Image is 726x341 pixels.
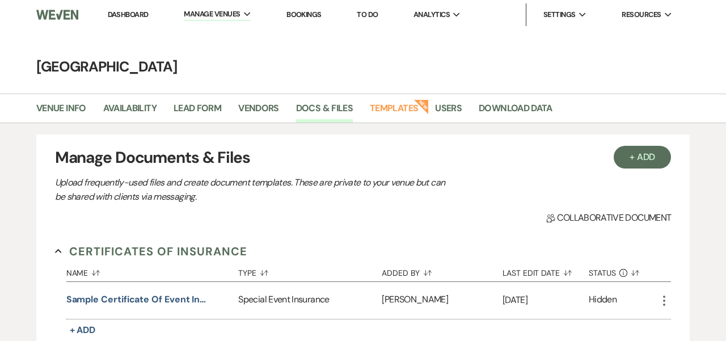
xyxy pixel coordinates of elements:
[479,101,552,123] a: Download Data
[414,98,430,114] strong: New
[36,3,78,27] img: Weven Logo
[36,101,86,123] a: Venue Info
[622,9,661,20] span: Resources
[589,293,617,308] div: Hidden
[238,260,382,281] button: Type
[543,9,576,20] span: Settings
[370,101,418,123] a: Templates
[70,324,96,336] span: + Add
[66,293,208,306] button: Sample Certificate of Event Insurance
[357,10,378,19] a: To Do
[413,9,450,20] span: Analytics
[589,269,616,277] span: Status
[286,10,322,19] a: Bookings
[589,260,657,281] button: Status
[614,146,672,169] button: + Add
[238,282,382,319] div: Special Event Insurance
[546,211,671,225] span: Collaborative document
[66,322,99,338] button: + Add
[435,101,462,123] a: Users
[382,282,503,319] div: [PERSON_NAME]
[66,260,239,281] button: Name
[184,9,240,20] span: Manage Venues
[108,10,149,19] a: Dashboard
[503,293,589,308] p: [DATE]
[174,101,221,123] a: Lead Form
[55,243,247,260] button: Certificates of Insurance
[382,260,503,281] button: Added By
[238,101,279,123] a: Vendors
[103,101,157,123] a: Availability
[55,175,452,204] p: Upload frequently-used files and create document templates. These are private to your venue but c...
[296,101,353,123] a: Docs & Files
[55,146,672,170] h3: Manage Documents & Files
[503,260,589,281] button: Last Edit Date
